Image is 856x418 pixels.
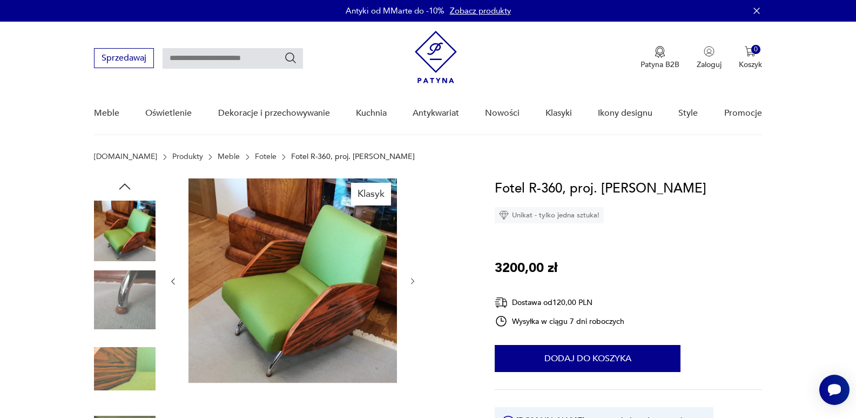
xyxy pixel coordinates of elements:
[495,345,680,372] button: Dodaj do koszyka
[819,375,850,405] iframe: Smartsupp widget button
[739,46,762,70] button: 0Koszyk
[172,152,203,161] a: Produkty
[495,207,604,223] div: Unikat - tylko jedna sztuka!
[450,5,511,16] a: Zobacz produkty
[641,46,679,70] a: Ikona medaluPatyna B2B
[495,315,624,328] div: Wysyłka w ciągu 7 dni roboczych
[697,59,722,70] p: Zaloguj
[94,92,119,134] a: Meble
[495,296,508,309] img: Ikona dostawy
[356,92,387,134] a: Kuchnia
[641,46,679,70] button: Patyna B2B
[415,31,457,83] img: Patyna - sklep z meblami i dekoracjami vintage
[94,55,154,63] a: Sprzedawaj
[751,45,760,54] div: 0
[495,258,557,278] p: 3200,00 zł
[255,152,277,161] a: Fotele
[284,51,297,64] button: Szukaj
[641,59,679,70] p: Patyna B2B
[94,200,156,262] img: Zdjęcie produktu Fotel R-360, proj. J. Różański
[678,92,698,134] a: Style
[94,269,156,331] img: Zdjęcie produktu Fotel R-360, proj. J. Różański
[291,152,415,161] p: Fotel R-360, proj. [PERSON_NAME]
[94,152,157,161] a: [DOMAIN_NAME]
[495,178,706,199] h1: Fotel R-360, proj. [PERSON_NAME]
[745,46,756,57] img: Ikona koszyka
[218,152,240,161] a: Meble
[218,92,330,134] a: Dekoracje i przechowywanie
[697,46,722,70] button: Zaloguj
[346,5,444,16] p: Antyki od MMarte do -10%
[188,178,397,383] img: Zdjęcie produktu Fotel R-360, proj. J. Różański
[94,48,154,68] button: Sprzedawaj
[499,210,509,220] img: Ikona diamentu
[545,92,572,134] a: Klasyki
[485,92,520,134] a: Nowości
[598,92,652,134] a: Ikony designu
[724,92,762,134] a: Promocje
[94,338,156,400] img: Zdjęcie produktu Fotel R-360, proj. J. Różański
[145,92,192,134] a: Oświetlenie
[704,46,715,57] img: Ikonka użytkownika
[413,92,459,134] a: Antykwariat
[351,183,391,205] div: Klasyk
[739,59,762,70] p: Koszyk
[495,296,624,309] div: Dostawa od 120,00 PLN
[655,46,665,58] img: Ikona medalu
